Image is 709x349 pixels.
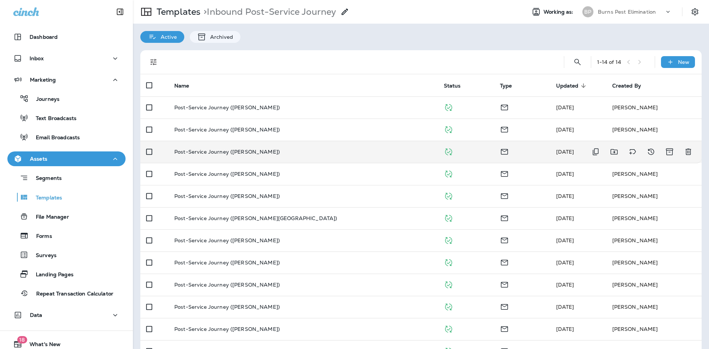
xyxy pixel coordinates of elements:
[174,82,199,89] span: Name
[30,312,42,318] p: Data
[7,30,126,44] button: Dashboard
[146,55,161,69] button: Filters
[598,9,656,15] p: Burns Pest Elimination
[30,77,56,83] p: Marketing
[30,156,47,162] p: Assets
[500,325,509,332] span: Email
[606,318,702,340] td: [PERSON_NAME]
[606,119,702,141] td: [PERSON_NAME]
[28,271,73,278] p: Landing Pages
[174,260,280,266] p: Post-Service Journey ([PERSON_NAME])
[28,252,56,259] p: Surveys
[500,103,509,110] span: Email
[500,281,509,287] span: Email
[444,103,453,110] span: Published
[30,55,44,61] p: Inbox
[174,304,280,310] p: Post-Service Journey ([PERSON_NAME])
[556,126,574,133] span: Anthony Olivias
[7,285,126,301] button: Repeat Transaction Calculator
[29,96,59,103] p: Journeys
[570,55,585,69] button: Search Templates
[7,189,126,205] button: Templates
[678,59,689,65] p: New
[201,6,336,17] p: Inbound Post-Service Journey
[556,193,574,199] span: Anthony Olivias
[174,105,280,110] p: Post-Service Journey ([PERSON_NAME])
[7,247,126,263] button: Surveys
[606,96,702,119] td: [PERSON_NAME]
[7,129,126,145] button: Email Broadcasts
[606,274,702,296] td: [PERSON_NAME]
[444,259,453,265] span: Published
[7,51,126,66] button: Inbox
[444,126,453,132] span: Published
[30,34,58,40] p: Dashboard
[500,83,512,89] span: Type
[500,126,509,132] span: Email
[606,207,702,229] td: [PERSON_NAME]
[556,171,574,177] span: Anthony Olivias
[500,259,509,265] span: Email
[500,148,509,154] span: Email
[206,34,233,40] p: Archived
[7,209,126,224] button: File Manager
[644,144,658,159] button: View Changelog
[500,236,509,243] span: Email
[607,144,621,159] button: Move to folder
[29,233,52,240] p: Forms
[556,83,579,89] span: Updated
[500,192,509,199] span: Email
[556,82,588,89] span: Updated
[556,281,574,288] span: Anthony Olivias
[500,303,509,309] span: Email
[7,228,126,243] button: Forms
[588,144,603,159] button: Duplicate
[444,83,461,89] span: Status
[174,83,189,89] span: Name
[28,214,69,221] p: File Manager
[582,6,593,17] div: BP
[556,304,574,310] span: Anthony Olivias
[174,127,280,133] p: Post-Service Journey ([PERSON_NAME])
[444,236,453,243] span: Published
[606,229,702,252] td: [PERSON_NAME]
[174,282,280,288] p: Post-Service Journey ([PERSON_NAME])
[556,104,574,111] span: Anthony Olivias
[606,185,702,207] td: [PERSON_NAME]
[556,237,574,244] span: Anthony Olivias
[174,215,337,221] p: Post-Service Journey ([PERSON_NAME][GEOGRAPHIC_DATA])
[28,175,62,182] p: Segments
[7,170,126,186] button: Segments
[17,336,27,343] span: 18
[7,110,126,126] button: Text Broadcasts
[688,5,702,18] button: Settings
[444,325,453,332] span: Published
[174,237,280,243] p: Post-Service Journey ([PERSON_NAME])
[174,326,280,332] p: Post-Service Journey ([PERSON_NAME])
[28,115,76,122] p: Text Broadcasts
[28,195,62,202] p: Templates
[154,6,201,17] p: Templates
[174,193,280,199] p: Post-Service Journey ([PERSON_NAME])
[7,308,126,322] button: Data
[606,163,702,185] td: [PERSON_NAME]
[444,148,453,154] span: Published
[444,281,453,287] span: Published
[7,151,126,166] button: Assets
[556,259,574,266] span: Anthony Olivias
[681,144,696,159] button: Delete
[110,4,130,19] button: Collapse Sidebar
[444,303,453,309] span: Published
[612,83,641,89] span: Created By
[500,170,509,177] span: Email
[606,252,702,274] td: [PERSON_NAME]
[7,266,126,282] button: Landing Pages
[29,291,113,298] p: Repeat Transaction Calculator
[556,148,574,155] span: Anthony Olivias
[7,72,126,87] button: Marketing
[444,82,470,89] span: Status
[556,215,574,222] span: Anthony Olivias
[500,214,509,221] span: Email
[28,134,80,141] p: Email Broadcasts
[444,170,453,177] span: Published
